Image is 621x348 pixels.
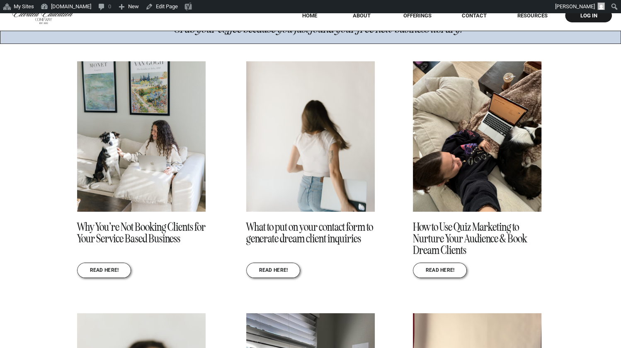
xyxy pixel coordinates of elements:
[347,12,376,19] a: About
[413,61,541,212] img: Business coach sitting on couch while getting done with her dog laying beside her
[77,220,206,246] a: Why You’re Not Booking Clients for Your Service Based Business
[572,12,605,19] a: log in
[456,12,492,19] a: Contact
[259,268,288,274] a: REad here!
[246,220,373,246] a: What to put on your contact form to generate dream client inquiries
[391,12,443,19] a: offerings
[77,61,206,212] img: Woman sitting on a couch petting her dog while working from home on her laptop
[425,268,455,274] a: REad here!
[246,61,375,212] a: What to put on your contact form to generate dream client inquiries
[291,12,328,19] a: HOME
[90,268,119,274] a: REad here!
[555,3,595,10] span: [PERSON_NAME]
[131,23,505,37] p: Grab your coffee because you just found your free new business library!
[506,12,559,19] a: RESOURCES
[413,220,527,257] a: How to Use Quiz Marketing to Nurture Your Audience & Book Dream Clients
